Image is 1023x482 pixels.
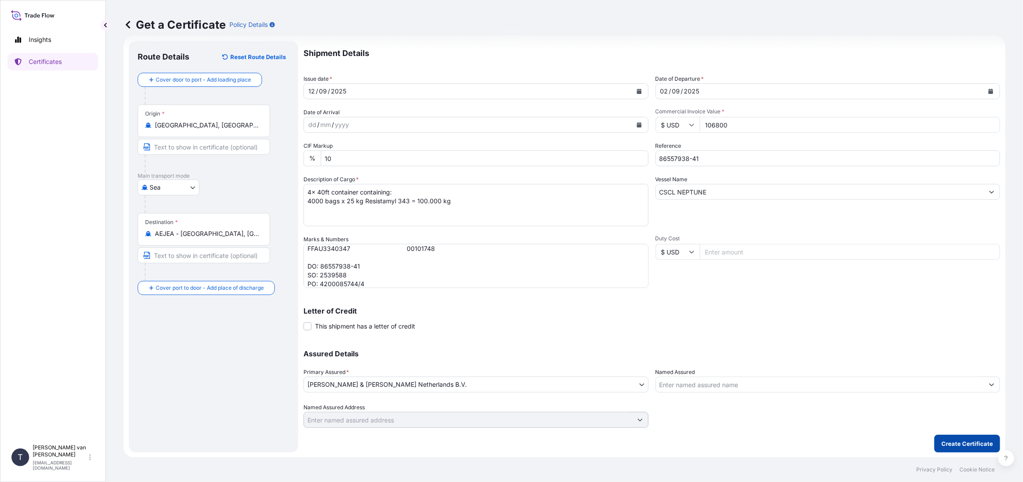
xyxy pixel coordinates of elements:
[138,281,275,295] button: Cover port to door - Add place of discharge
[934,435,1000,452] button: Create Certificate
[33,444,87,458] p: [PERSON_NAME] van [PERSON_NAME]
[138,247,270,263] input: Text to appear on certificate
[304,350,1000,357] p: Assured Details
[656,175,688,184] label: Vessel Name
[156,284,264,292] span: Cover port to door - Add place of discharge
[33,460,87,471] p: [EMAIL_ADDRESS][DOMAIN_NAME]
[916,466,952,473] a: Privacy Policy
[155,121,259,130] input: Origin
[656,235,1001,242] span: Duty Cost
[29,57,62,66] p: Certificates
[307,86,316,97] div: day,
[316,86,318,97] div: /
[632,412,648,428] button: Show suggestions
[632,118,646,132] button: Calendar
[29,35,51,44] p: Insights
[138,139,270,155] input: Text to appear on certificate
[145,110,165,117] div: Origin
[218,50,289,64] button: Reset Route Details
[656,184,984,200] input: Type to search vessel name or IMO
[656,142,682,150] label: Reference
[328,86,330,97] div: /
[332,120,334,130] div: /
[7,53,98,71] a: Certificates
[984,377,1000,392] button: Show suggestions
[307,380,467,389] span: [PERSON_NAME] & [PERSON_NAME] Netherlands B.V.
[150,183,161,192] span: Sea
[671,86,681,97] div: month,
[304,368,349,377] span: Primary Assured
[700,117,1001,133] input: Enter amount
[304,41,1000,66] p: Shipment Details
[984,184,1000,200] button: Show suggestions
[656,377,984,392] input: Assured Name
[681,86,683,97] div: /
[660,86,669,97] div: day,
[319,120,332,130] div: month,
[124,18,226,32] p: Get a Certificate
[317,120,319,130] div: /
[138,73,262,87] button: Cover door to port - Add loading place
[683,86,701,97] div: year,
[315,322,415,331] span: This shipment has a letter of credit
[138,172,289,179] p: Main transport mode
[304,377,648,392] button: [PERSON_NAME] & [PERSON_NAME] Netherlands B.V.
[304,403,365,412] label: Named Assured Address
[304,307,1000,314] p: Letter of Credit
[669,86,671,97] div: /
[145,219,178,226] div: Destination
[230,52,286,61] p: Reset Route Details
[330,86,347,97] div: year,
[656,150,1001,166] input: Enter booking reference
[304,150,321,166] div: %
[7,31,98,49] a: Insights
[18,453,23,462] span: T
[656,108,1001,115] span: Commercial Invoice Value
[984,84,998,98] button: Calendar
[656,75,704,83] span: Date of Departure
[656,368,695,377] label: Named Assured
[304,142,333,150] label: CIF Markup
[156,75,251,84] span: Cover door to port - Add loading place
[304,108,340,117] span: Date of Arrival
[229,20,268,29] p: Policy Details
[321,150,648,166] input: Enter percentage between 0 and 10%
[138,52,189,62] p: Route Details
[304,75,332,83] span: Issue date
[959,466,995,473] a: Cookie Notice
[700,244,1001,260] input: Enter amount
[941,439,993,448] p: Create Certificate
[304,235,348,244] label: Marks & Numbers
[318,86,328,97] div: month,
[334,120,350,130] div: year,
[307,120,317,130] div: day,
[304,175,359,184] label: Description of Cargo
[632,84,646,98] button: Calendar
[138,179,199,195] button: Select transport
[155,229,259,238] input: Destination
[304,412,632,428] input: Named Assured Address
